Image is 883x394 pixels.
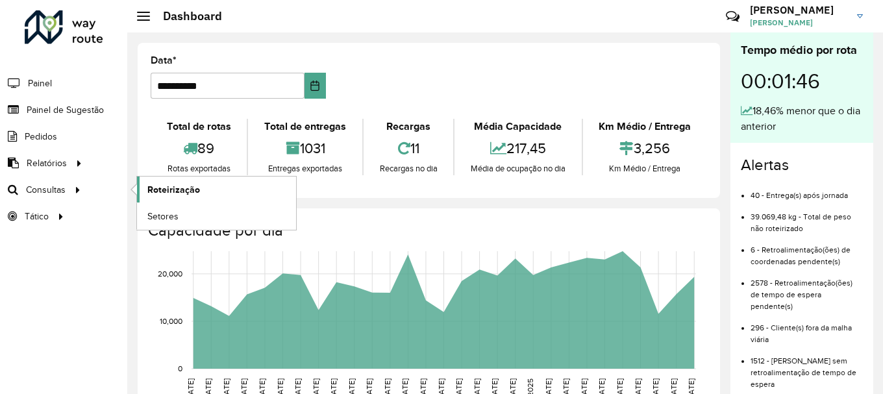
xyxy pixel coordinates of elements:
span: Painel de Sugestão [27,103,104,117]
div: Recargas no dia [367,162,450,175]
text: 10,000 [160,317,182,325]
span: Painel [28,77,52,90]
span: Setores [147,210,179,223]
div: Rotas exportadas [154,162,243,175]
div: Entregas exportadas [251,162,358,175]
li: 2578 - Retroalimentação(ões) de tempo de espera pendente(s) [751,267,863,312]
span: [PERSON_NAME] [750,17,847,29]
li: 40 - Entrega(s) após jornada [751,180,863,201]
h3: [PERSON_NAME] [750,4,847,16]
a: Contato Rápido [719,3,747,31]
li: 39.069,48 kg - Total de peso não roteirizado [751,201,863,234]
div: Média de ocupação no dia [458,162,578,175]
span: Roteirização [147,183,200,197]
li: 6 - Retroalimentação(ões) de coordenadas pendente(s) [751,234,863,267]
div: Tempo médio por rota [741,42,863,59]
text: 0 [178,364,182,373]
div: Km Médio / Entrega [586,162,704,175]
h4: Alertas [741,156,863,175]
h2: Dashboard [150,9,222,23]
div: 18,46% menor que o dia anterior [741,103,863,134]
div: 00:01:46 [741,59,863,103]
a: Setores [137,203,296,229]
button: Choose Date [305,73,326,99]
h4: Capacidade por dia [148,221,707,240]
li: 1512 - [PERSON_NAME] sem retroalimentação de tempo de espera [751,345,863,390]
div: Total de entregas [251,119,358,134]
div: 217,45 [458,134,578,162]
div: Total de rotas [154,119,243,134]
a: Roteirização [137,177,296,203]
span: Relatórios [27,156,67,170]
label: Data [151,53,177,68]
li: 296 - Cliente(s) fora da malha viária [751,312,863,345]
div: 3,256 [586,134,704,162]
text: 20,000 [158,269,182,278]
div: 89 [154,134,243,162]
span: Tático [25,210,49,223]
div: 1031 [251,134,358,162]
span: Pedidos [25,130,57,143]
div: Km Médio / Entrega [586,119,704,134]
div: Recargas [367,119,450,134]
div: 11 [367,134,450,162]
div: Média Capacidade [458,119,578,134]
span: Consultas [26,183,66,197]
